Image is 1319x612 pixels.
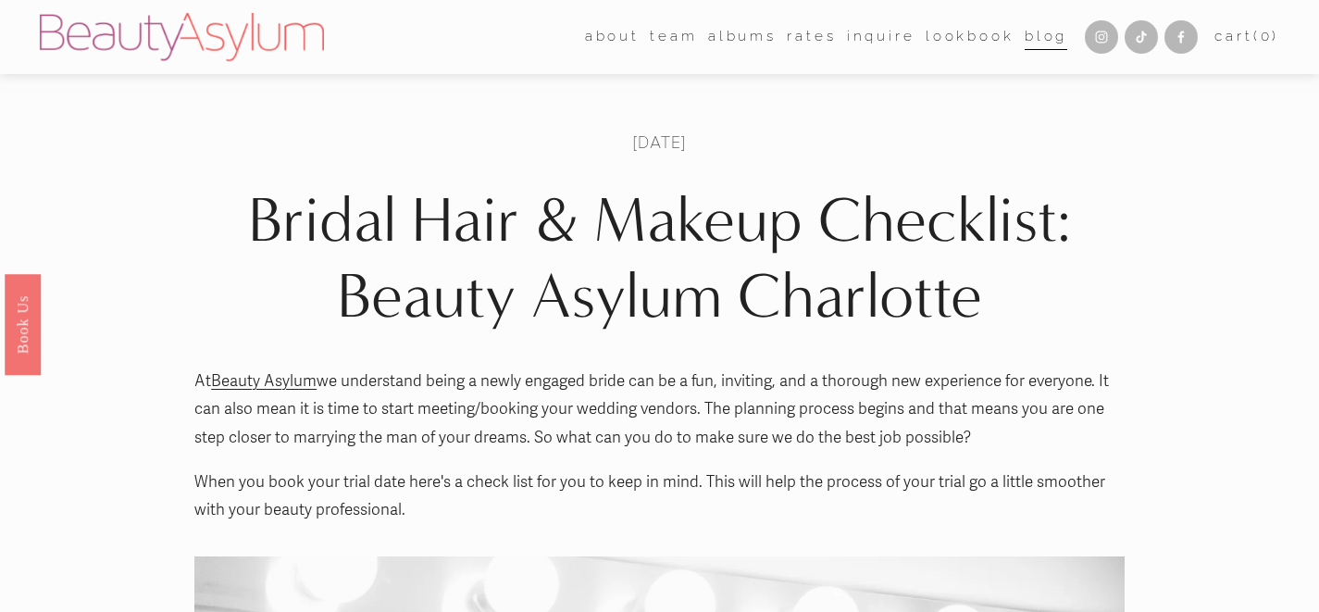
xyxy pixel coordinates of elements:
a: Lookbook [926,23,1014,52]
a: Inquire [847,23,915,52]
a: Book Us [5,273,41,374]
a: Instagram [1085,20,1118,54]
a: Beauty Asylum [211,371,317,391]
span: team [650,24,697,50]
h1: Bridal Hair & Makeup Checklist: Beauty Asylum Charlotte [194,183,1125,335]
a: Rates [787,23,836,52]
a: albums [708,23,777,52]
a: 0 items in cart [1214,24,1279,50]
img: Beauty Asylum | Bridal Hair &amp; Makeup Charlotte &amp; Atlanta [40,13,324,61]
span: about [585,24,640,50]
span: 0 [1261,28,1273,44]
a: folder dropdown [585,23,640,52]
a: Facebook [1164,20,1198,54]
p: When you book your trial date here's a check list for you to keep in mind. This will help the pro... [194,468,1125,525]
p: At we understand being a newly engaged bride can be a fun, inviting, and a thorough new experienc... [194,368,1125,453]
span: ( ) [1253,28,1279,44]
a: TikTok [1125,20,1158,54]
a: Blog [1025,23,1067,52]
a: folder dropdown [650,23,697,52]
span: [DATE] [632,131,686,153]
